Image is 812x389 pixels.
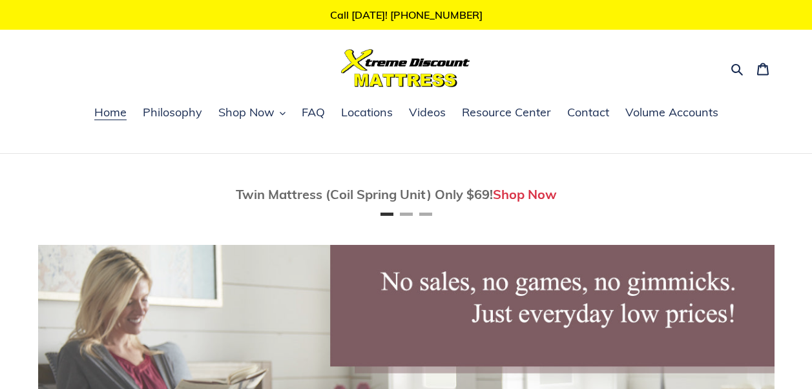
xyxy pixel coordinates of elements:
a: Home [88,103,133,123]
button: Shop Now [212,103,292,123]
a: FAQ [295,103,331,123]
span: FAQ [302,105,325,120]
a: Volume Accounts [619,103,725,123]
button: Page 3 [419,213,432,216]
button: Page 2 [400,213,413,216]
span: Home [94,105,127,120]
span: Volume Accounts [625,105,718,120]
a: Locations [335,103,399,123]
button: Page 1 [380,213,393,216]
span: Locations [341,105,393,120]
span: Videos [409,105,446,120]
a: Videos [402,103,452,123]
span: Resource Center [462,105,551,120]
span: Philosophy [143,105,202,120]
span: Contact [567,105,609,120]
a: Resource Center [455,103,557,123]
a: Contact [561,103,616,123]
span: Twin Mattress (Coil Spring Unit) Only $69! [236,186,493,202]
a: Philosophy [136,103,209,123]
a: Shop Now [493,186,557,202]
span: Shop Now [218,105,275,120]
img: Xtreme Discount Mattress [341,49,470,87]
